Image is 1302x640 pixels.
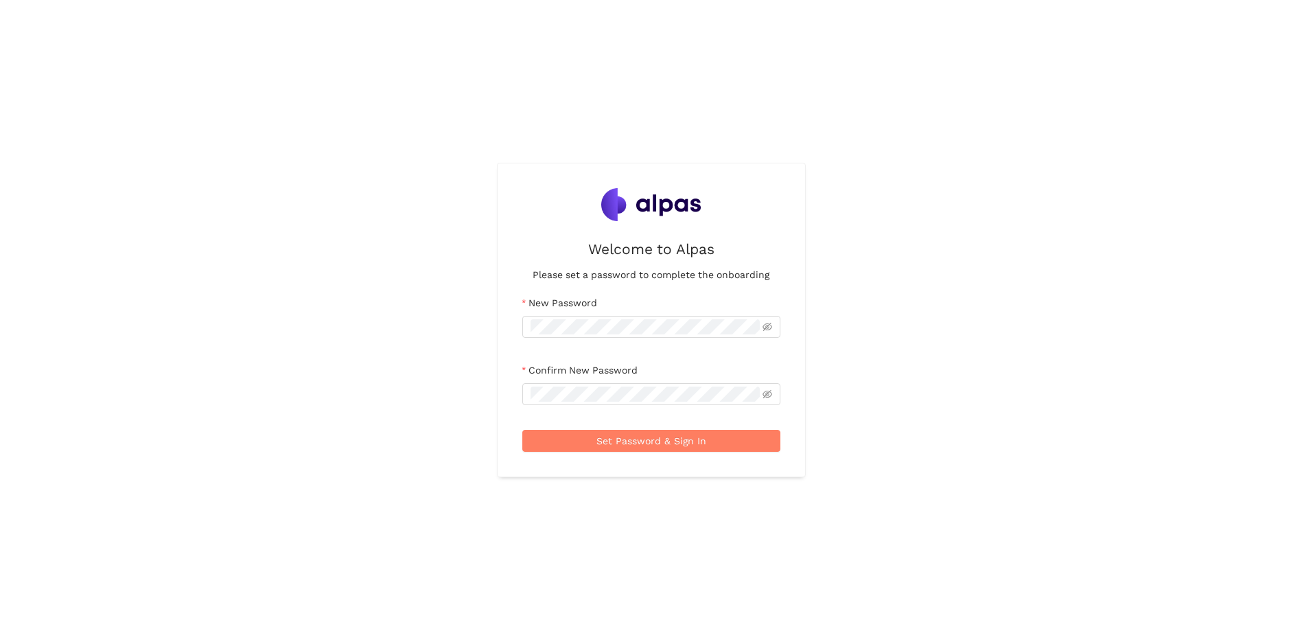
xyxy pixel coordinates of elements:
[531,319,760,334] input: New Password
[522,430,780,452] button: Set Password & Sign In
[522,295,597,310] label: New Password
[763,322,772,332] span: eye-invisible
[596,433,706,448] span: Set Password & Sign In
[763,389,772,399] span: eye-invisible
[522,363,638,378] label: Confirm New Password
[588,238,714,260] h2: Welcome to Alpas
[533,267,769,282] h4: Please set a password to complete the onboarding
[601,188,701,221] img: Alpas Logo
[531,387,760,402] input: Confirm New Password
